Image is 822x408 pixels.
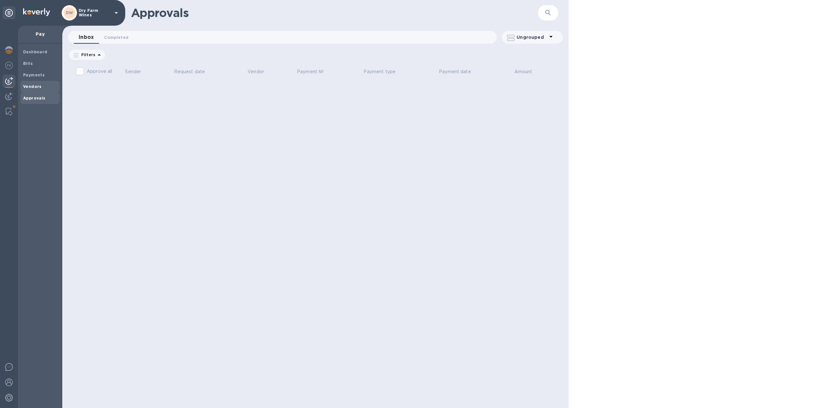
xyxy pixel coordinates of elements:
[23,61,33,66] b: Bills
[439,68,479,75] span: Payment date
[23,49,48,54] b: Dashboard
[297,68,332,75] span: Payment №
[517,34,547,40] p: Ungrouped
[23,31,57,37] p: Pay
[248,68,272,75] span: Vendor
[174,68,214,75] span: Request date
[79,52,95,57] p: Filters
[3,6,15,19] div: Unpin categories
[87,68,112,75] p: Approve all
[79,8,111,17] p: Dry Farm Wines
[66,10,73,15] b: DW
[23,73,45,77] b: Payments
[5,62,13,69] img: Foreign exchange
[514,68,532,75] p: Amount
[23,84,42,89] b: Vendors
[23,96,46,100] b: Approvals
[125,68,149,75] span: Sender
[23,8,50,16] img: Logo
[125,68,141,75] p: Sender
[79,33,94,42] span: Inbox
[131,6,473,20] h1: Approvals
[174,68,205,75] p: Request date
[439,68,471,75] p: Payment date
[363,68,396,75] p: Payment type
[104,34,128,41] span: Completed
[363,68,404,75] span: Payment type
[297,68,324,75] p: Payment №
[248,68,264,75] p: Vendor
